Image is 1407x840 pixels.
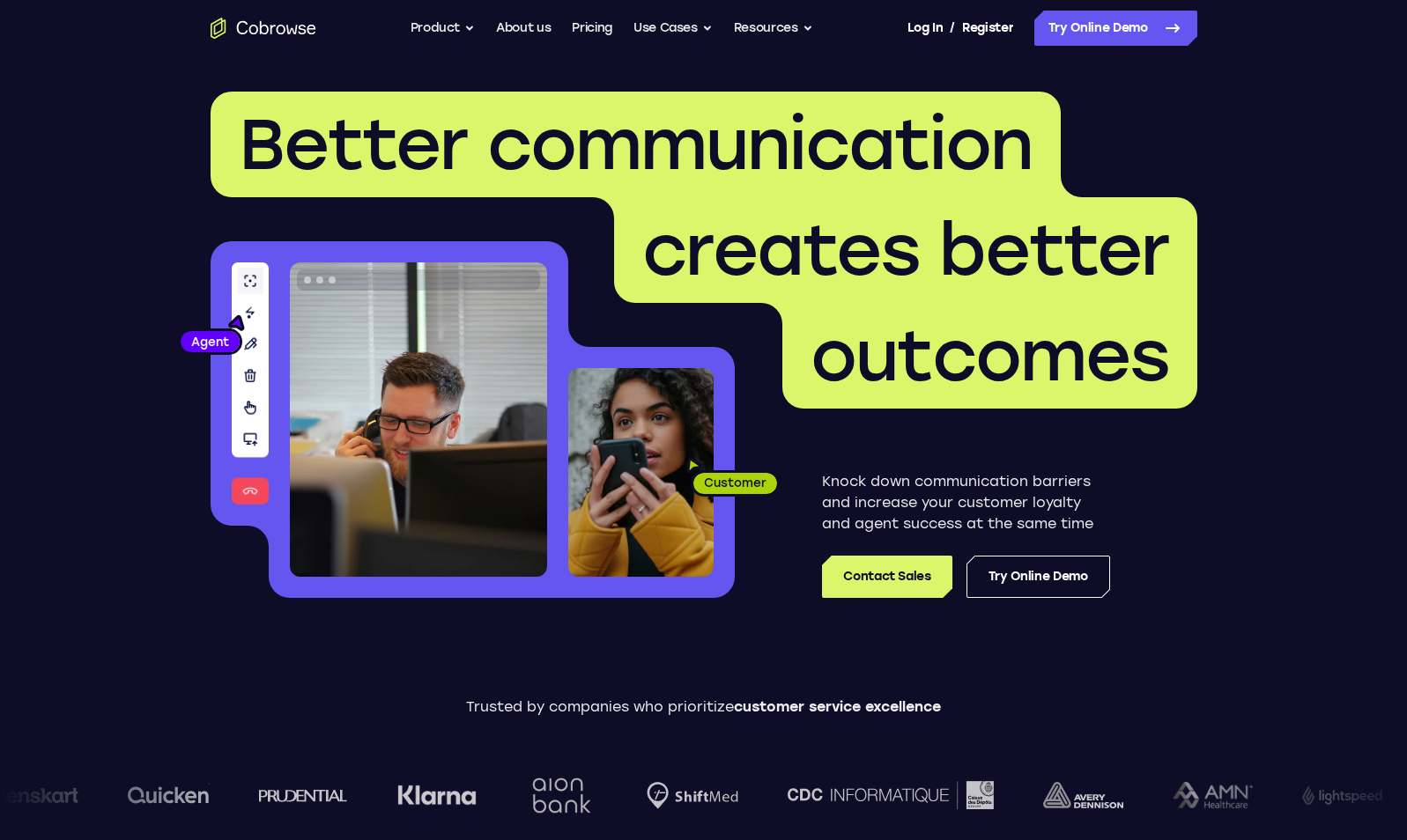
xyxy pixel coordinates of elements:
[822,471,1110,534] p: Knock down communication barriers and increase your customer loyalty and agent success at the sam...
[1034,11,1197,46] a: Try Online Demo
[396,785,476,806] img: Klarna
[811,313,1169,398] span: outcomes
[258,788,347,802] img: prudential
[211,18,316,39] a: Go to the home page
[1042,782,1122,808] img: avery-dennison
[239,102,1033,187] span: Better communication
[496,11,551,46] a: About us
[572,11,612,46] a: Pricing
[787,781,993,808] img: CDC Informatique
[950,18,955,39] span: /
[962,11,1013,46] a: Register
[966,556,1110,598] a: Try Online Demo
[822,556,952,598] a: Contact Sales
[290,262,547,577] img: A customer support agent talking on the phone
[734,11,813,46] button: Resources
[646,782,737,809] img: Shiftmed
[642,208,1169,292] span: creates better
[568,368,714,577] img: A customer holding their phone
[525,760,596,831] img: Aion Bank
[907,11,943,46] a: Log In
[633,11,713,46] button: Use Cases
[411,11,476,46] button: Product
[734,698,941,715] span: customer service excellence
